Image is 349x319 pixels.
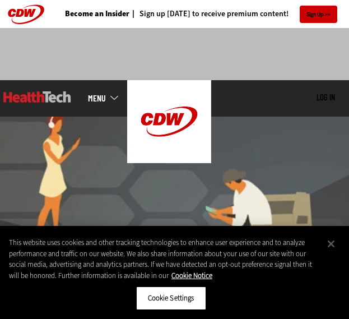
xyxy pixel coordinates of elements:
a: mobile-menu [88,94,127,103]
a: More information about your privacy [171,271,212,280]
div: This website uses cookies and other tracking technologies to enhance user experience and to analy... [9,237,323,281]
a: Sign up [DATE] to receive premium content! [129,10,288,18]
img: Home [127,80,211,163]
button: Close [319,232,343,256]
a: Log in [317,92,335,102]
a: CDW [127,154,211,166]
a: Become an Insider [65,10,129,18]
button: Cookie Settings [136,286,206,310]
a: Sign Up [300,6,337,23]
img: Home [3,91,71,103]
div: User menu [317,93,335,103]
